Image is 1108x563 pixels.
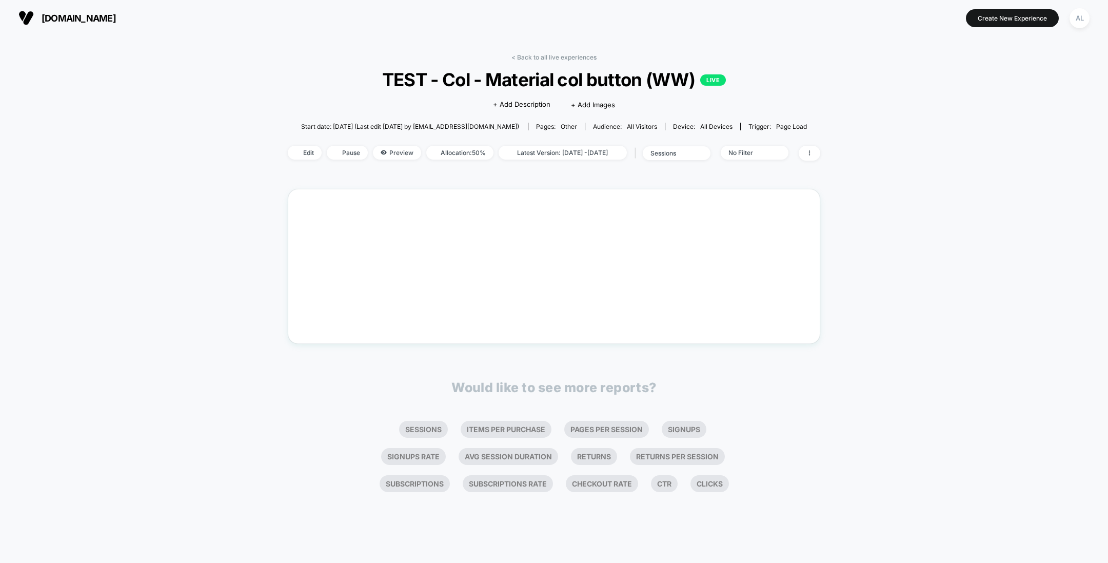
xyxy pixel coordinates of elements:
p: Would like to see more reports? [451,380,657,395]
li: Ctr [651,475,678,492]
li: Clicks [690,475,729,492]
span: | [632,146,643,161]
span: + Add Images [571,101,615,109]
li: Subscriptions Rate [463,475,553,492]
span: All Visitors [627,123,657,130]
span: Preview [373,146,421,160]
div: Pages: [536,123,577,130]
p: LIVE [700,74,726,86]
li: Avg Session Duration [459,448,558,465]
li: Signups Rate [381,448,446,465]
button: [DOMAIN_NAME] [15,10,119,26]
li: Returns Per Session [630,448,725,465]
li: Sessions [399,421,448,438]
span: other [561,123,577,130]
button: Create New Experience [966,9,1059,27]
img: Visually logo [18,10,34,26]
span: Allocation: 50% [426,146,493,160]
li: Signups [662,421,706,438]
div: sessions [650,149,691,157]
button: AL [1066,8,1093,29]
div: Audience: [593,123,657,130]
span: + Add Description [493,100,550,110]
div: No Filter [728,149,769,157]
span: Device: [665,123,740,130]
li: Pages Per Session [564,421,649,438]
li: Checkout Rate [566,475,638,492]
div: Trigger: [748,123,807,130]
span: [DOMAIN_NAME] [42,13,116,24]
li: Subscriptions [380,475,450,492]
div: AL [1070,8,1090,28]
span: Latest Version: [DATE] - [DATE] [499,146,627,160]
span: Start date: [DATE] (Last edit [DATE] by [EMAIL_ADDRESS][DOMAIN_NAME]) [301,123,519,130]
li: Items Per Purchase [461,421,551,438]
span: TEST - Col - Material col button (WW) [314,69,794,90]
span: all devices [700,123,733,130]
span: Pause [327,146,368,160]
li: Returns [571,448,617,465]
a: < Back to all live experiences [511,53,597,61]
span: Page Load [776,123,807,130]
span: Edit [288,146,322,160]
